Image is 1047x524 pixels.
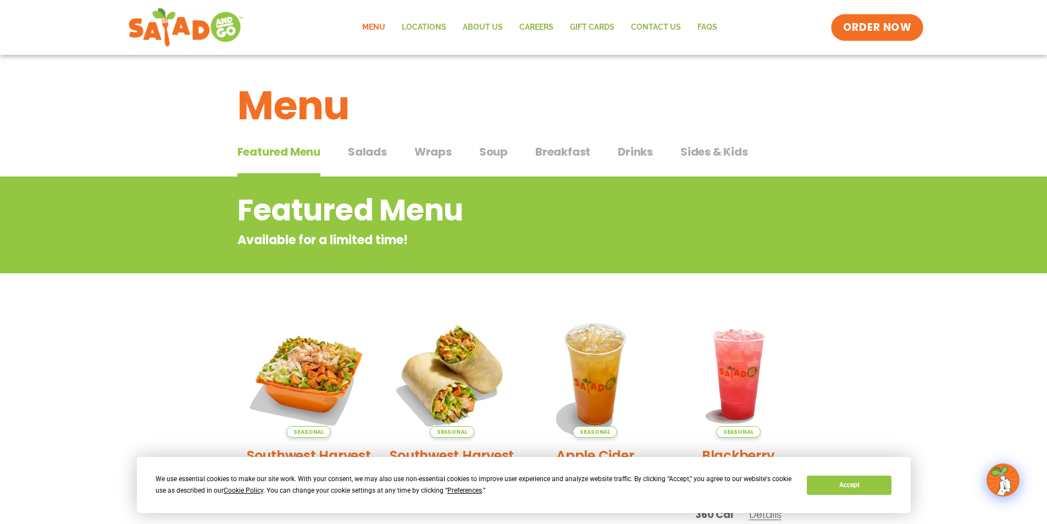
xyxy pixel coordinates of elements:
[689,15,725,40] a: FAQs
[535,144,590,160] span: Breakfast
[348,144,387,160] span: Salads
[224,487,263,494] span: Cookie Policy
[831,14,923,41] a: ORDER NOW
[394,15,455,40] a: Locations
[430,426,474,438] span: Seasonal
[156,473,794,497] div: We use essential cookies to make our site work. With your consent, we may also use non-essential ...
[695,507,733,522] span: 360 Cal
[749,508,782,521] span: Details
[716,426,761,438] span: Seasonal
[389,446,516,484] h2: Southwest Harvest Wrap
[137,457,911,513] div: Cookie Consent Prompt
[532,446,659,484] h2: Apple Cider Lemonade
[354,15,725,40] nav: Menu
[675,311,802,438] img: Product photo for Blackberry Bramble Lemonade
[623,15,689,40] a: Contact Us
[286,426,331,438] span: Seasonal
[988,465,1018,495] img: wpChatIcon
[532,311,659,438] img: Product photo for Apple Cider Lemonade
[246,311,373,438] img: Product photo for Southwest Harvest Salad
[675,446,802,504] h2: Blackberry [PERSON_NAME] Lemonade
[562,15,623,40] a: GIFT CARDS
[414,144,452,160] span: Wraps
[237,231,722,249] p: Available for a limited time!
[455,15,511,40] a: About Us
[237,188,722,233] h2: Featured Menu
[237,140,810,177] div: Tabbed content
[479,144,508,160] span: Soup
[511,15,562,40] a: Careers
[128,5,244,49] img: new-SAG-logo-768×292
[680,144,748,160] span: Sides & Kids
[389,311,516,438] img: Product photo for Southwest Harvest Wrap
[843,20,911,35] span: ORDER NOW
[237,76,810,135] h1: Menu
[573,426,617,438] span: Seasonal
[447,487,482,494] span: Preferences
[246,446,373,484] h2: Southwest Harvest Salad
[354,15,394,40] a: Menu
[807,476,891,495] button: Accept
[237,144,320,160] span: Featured Menu
[618,144,653,160] span: Drinks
